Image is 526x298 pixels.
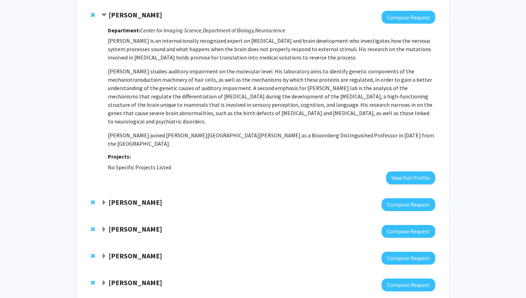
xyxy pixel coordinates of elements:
span: Remove Andrei Gritsan from bookmarks [91,253,95,259]
strong: Projects: [108,153,131,160]
span: Remove Luciana Bianchi from bookmarks [91,226,95,232]
button: Compose Request to Robert Stevens [382,279,435,291]
p: [PERSON_NAME] studies auditory impairment on the molecular level. His laboratory aims to identify... [108,67,435,126]
i: Center for Imaging Science, [140,27,203,34]
button: Compose Request to Andrei Gritsan [382,252,435,265]
i: Neuroscience [255,27,285,34]
strong: [PERSON_NAME] [109,10,162,19]
span: Expand Andrei Gritsan Bookmark [101,253,107,259]
span: Expand Julian Krolik Bookmark [101,200,107,206]
span: Remove Robert Stevens from bookmarks [91,280,95,285]
strong: [PERSON_NAME] [109,251,162,260]
span: Expand Luciana Bianchi Bookmark [101,227,107,232]
button: View Full Profile [386,171,435,184]
iframe: Chat [5,267,30,293]
span: No Specific Projects Listed [108,164,171,171]
span: Remove Julian Krolik from bookmarks [91,200,95,205]
strong: [PERSON_NAME] [109,198,162,207]
p: [PERSON_NAME] is an internationally recognized expert on [MEDICAL_DATA] and brain development who... [108,37,435,62]
strong: [PERSON_NAME] [109,278,162,287]
span: Contract Ulrich Mueller Bookmark [101,13,107,18]
button: Compose Request to Luciana Bianchi [382,225,435,238]
strong: [PERSON_NAME] [109,225,162,233]
button: Compose Request to Julian Krolik [382,198,435,211]
i: Department of Biology, [203,27,255,34]
span: Expand Robert Stevens Bookmark [101,280,107,286]
button: Compose Request to Ulrich Mueller [382,11,435,24]
p: [PERSON_NAME] joined [PERSON_NAME][GEOGRAPHIC_DATA][PERSON_NAME] as a Bloomberg Distinguished Pro... [108,131,435,148]
strong: Department: [108,27,140,34]
span: Remove Ulrich Mueller from bookmarks [91,12,95,18]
